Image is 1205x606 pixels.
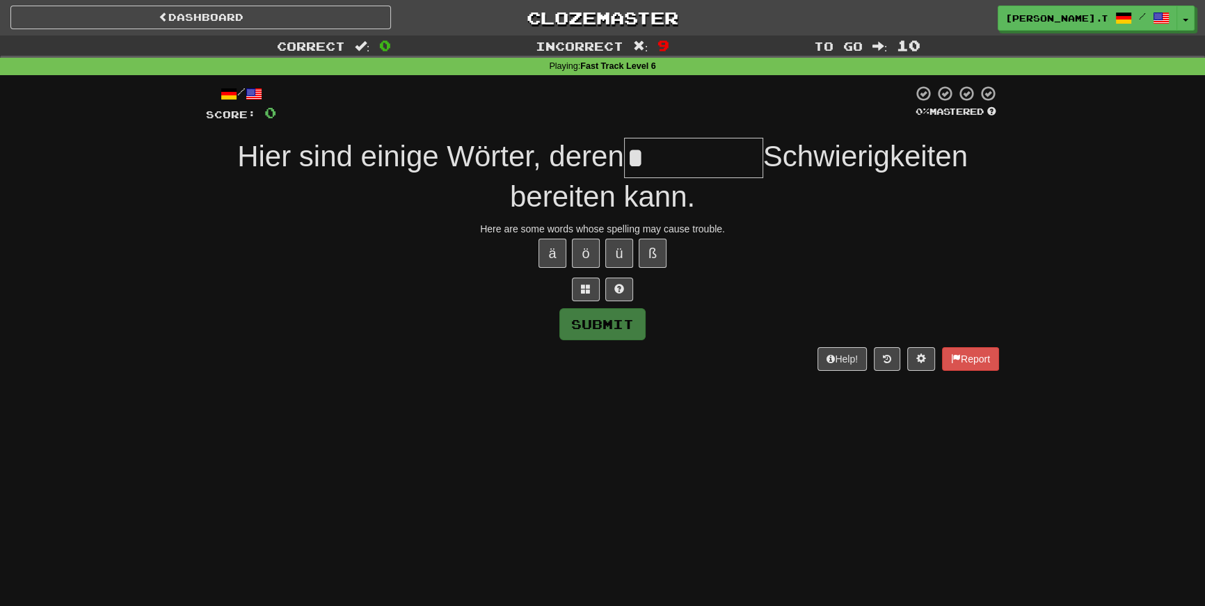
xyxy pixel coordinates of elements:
[872,40,888,52] span: :
[817,347,867,371] button: Help!
[206,109,256,120] span: Score:
[206,222,999,236] div: Here are some words whose spelling may cause trouble.
[237,140,624,173] span: Hier sind einige Wörter, deren
[633,40,648,52] span: :
[1139,11,1146,21] span: /
[580,61,656,71] strong: Fast Track Level 6
[412,6,792,30] a: Clozemaster
[355,40,370,52] span: :
[536,39,623,53] span: Incorrect
[10,6,391,29] a: Dashboard
[605,239,633,268] button: ü
[379,37,391,54] span: 0
[874,347,900,371] button: Round history (alt+y)
[572,239,600,268] button: ö
[657,37,669,54] span: 9
[264,104,276,121] span: 0
[277,39,345,53] span: Correct
[998,6,1177,31] a: [PERSON_NAME].tang /
[572,278,600,301] button: Switch sentence to multiple choice alt+p
[897,37,920,54] span: 10
[942,347,999,371] button: Report
[1005,12,1108,24] span: [PERSON_NAME].tang
[639,239,667,268] button: ß
[916,106,929,117] span: 0 %
[913,106,999,118] div: Mastered
[814,39,863,53] span: To go
[206,85,276,102] div: /
[538,239,566,268] button: ä
[559,308,646,340] button: Submit
[605,278,633,301] button: Single letter hint - you only get 1 per sentence and score half the points! alt+h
